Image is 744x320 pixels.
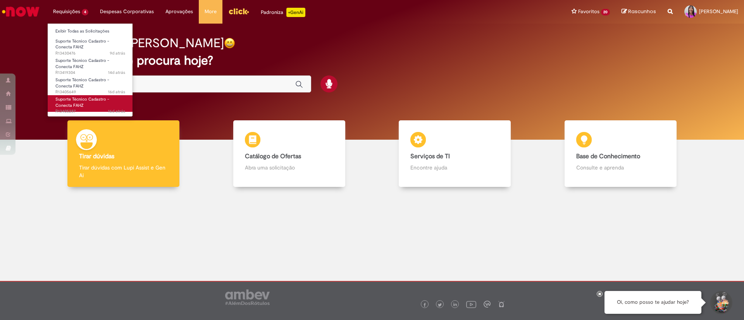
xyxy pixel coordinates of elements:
[55,50,125,56] span: R13430476
[53,8,80,15] span: Requisições
[48,27,133,36] a: Exibir Todas as Solicitações
[538,120,704,187] a: Base de Conhecimento Consulte e aprenda
[228,5,249,17] img: click_logo_yellow_360x200.png
[576,152,640,160] b: Base de Conhecimento
[372,120,538,187] a: Serviços de TI Encontre ajuda
[100,8,154,15] span: Despesas Corporativas
[67,54,677,67] h2: O que você procura hoje?
[48,56,133,73] a: Aberto R13419304 : Suporte Técnico Cadastro - Conecta FAHZ
[466,299,476,309] img: logo_footer_youtube.png
[245,164,334,171] p: Abra uma solicitação
[225,289,270,305] img: logo_footer_ambev_rotulo_gray.png
[108,89,125,95] time: 12/08/2025 17:38:11
[47,23,133,117] ul: Requisições
[108,70,125,75] span: 14d atrás
[110,50,125,56] span: 9d atrás
[410,152,450,160] b: Serviços de TI
[55,70,125,76] span: R13419304
[48,37,133,54] a: Aberto R13430476 : Suporte Técnico Cadastro - Conecta FAHZ
[108,108,125,114] span: 16d atrás
[601,9,610,15] span: 20
[578,8,599,15] span: Favoritos
[165,8,193,15] span: Aprovações
[709,291,732,314] button: Iniciar Conversa de Suporte
[108,70,125,75] time: 14/08/2025 20:00:44
[55,89,125,95] span: R13405649
[245,152,301,160] b: Catálogo de Ofertas
[622,8,656,15] a: Rascunhos
[48,76,133,92] a: Aberto R13405649 : Suporte Técnico Cadastro - Conecta FAHZ
[82,9,88,15] span: 4
[110,50,125,56] time: 19/08/2025 20:26:51
[108,108,125,114] time: 12/08/2025 16:53:42
[79,164,168,179] p: Tirar dúvidas com Lupi Assist e Gen Ai
[207,120,372,187] a: Catálogo de Ofertas Abra uma solicitação
[498,301,505,308] img: logo_footer_naosei.png
[67,36,224,50] h2: Boa tarde, [PERSON_NAME]
[55,77,109,89] span: Suporte Técnico Cadastro - Conecta FAHZ
[261,8,305,17] div: Padroniza
[410,164,499,171] p: Encontre ajuda
[79,152,114,160] b: Tirar dúvidas
[108,89,125,95] span: 16d atrás
[438,303,442,307] img: logo_footer_twitter.png
[205,8,217,15] span: More
[55,96,109,108] span: Suporte Técnico Cadastro - Conecta FAHZ
[55,58,109,70] span: Suporte Técnico Cadastro - Conecta FAHZ
[628,8,656,15] span: Rascunhos
[286,8,305,17] p: +GenAi
[41,120,207,187] a: Tirar dúvidas Tirar dúvidas com Lupi Assist e Gen Ai
[224,38,235,49] img: happy-face.png
[48,95,133,112] a: Aberto R13405287 : Suporte Técnico Cadastro - Conecta FAHZ
[576,164,665,171] p: Consulte e aprenda
[1,4,41,19] img: ServiceNow
[423,303,427,307] img: logo_footer_facebook.png
[55,38,109,50] span: Suporte Técnico Cadastro - Conecta FAHZ
[484,301,491,308] img: logo_footer_workplace.png
[604,291,701,314] div: Oi, como posso te ajudar hoje?
[55,108,125,115] span: R13405287
[699,8,738,15] span: [PERSON_NAME]
[453,303,457,307] img: logo_footer_linkedin.png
